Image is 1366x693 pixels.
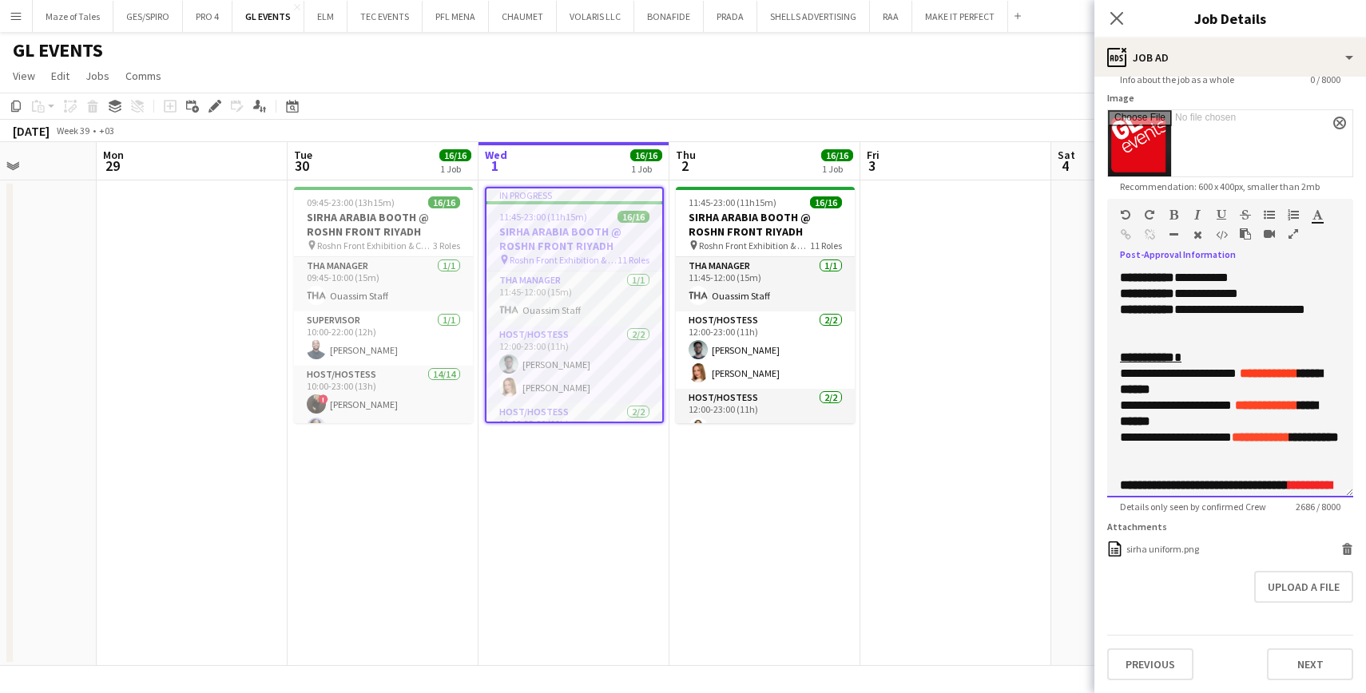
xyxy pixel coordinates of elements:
[676,148,696,162] span: Thu
[428,196,460,208] span: 16/16
[1264,208,1275,221] button: Unordered List
[485,187,664,423] app-job-card: In progress11:45-23:00 (11h15m)16/16SIRHA ARABIA BOOTH @ ROSHN FRONT RIYADH Roshn Front Exhibitio...
[294,311,473,366] app-card-role: Supervisor1/110:00-22:00 (12h)[PERSON_NAME]
[294,148,312,162] span: Tue
[79,65,116,86] a: Jobs
[617,254,649,266] span: 11 Roles
[304,1,347,32] button: ELM
[307,196,395,208] span: 09:45-23:00 (13h15m)
[1283,501,1353,513] span: 2686 / 8000
[1107,648,1193,680] button: Previous
[103,148,124,162] span: Mon
[1216,228,1227,241] button: HTML Code
[1192,208,1203,221] button: Italic
[292,156,312,175] span: 30
[1264,228,1275,240] button: Insert video
[486,271,662,326] app-card-role: THA Manager1/111:45-12:00 (15m)Ouassim Staff
[486,326,662,403] app-card-role: Host/Hostess2/212:00-23:00 (11h)[PERSON_NAME][PERSON_NAME]
[617,211,649,223] span: 16/16
[85,69,109,83] span: Jobs
[810,240,842,251] span: 11 Roles
[1094,38,1366,77] div: Job Ad
[676,187,855,423] app-job-card: 11:45-23:00 (11h15m)16/16SIRHA ARABIA BOOTH @ ROSHN FRONT RIYADH Roshn Front Exhibition & Confere...
[317,240,433,251] span: Roshn Front Exhibition & Conference Center - [GEOGRAPHIC_DATA]
[867,148,880,162] span: Fri
[347,1,423,32] button: TEC EVENTS
[1107,73,1247,85] span: Info about the job as a whole
[757,1,870,32] button: SHELLS ADVERTISING
[232,1,304,32] button: GL EVENTS
[423,1,489,32] button: PFL MENA
[1254,571,1353,603] button: Upload a file
[1107,521,1167,533] label: Attachments
[433,240,460,251] span: 3 Roles
[125,69,161,83] span: Comms
[486,403,662,481] app-card-role: Host/Hostess2/212:00-23:00 (11h)
[689,196,776,208] span: 11:45-23:00 (11h15m)
[485,148,507,162] span: Wed
[13,123,50,139] div: [DATE]
[1094,8,1366,29] h3: Job Details
[99,125,114,137] div: +03
[486,224,662,253] h3: SIRHA ARABIA BOOTH @ ROSHN FRONT RIYADH
[630,149,662,161] span: 16/16
[1168,208,1179,221] button: Bold
[1144,208,1155,221] button: Redo
[113,1,183,32] button: GES/SPIRO
[439,149,471,161] span: 16/16
[33,1,113,32] button: Maze of Tales
[1192,228,1203,241] button: Clear Formatting
[673,156,696,175] span: 2
[101,156,124,175] span: 29
[1107,180,1332,192] span: Recommendation: 600 x 400px, smaller than 2mb
[676,311,855,389] app-card-role: Host/Hostess2/212:00-23:00 (11h)[PERSON_NAME][PERSON_NAME]
[510,254,617,266] span: Roshn Front Exhibition & Conference Center - [GEOGRAPHIC_DATA]
[1120,208,1131,221] button: Undo
[440,163,471,175] div: 1 Job
[1297,73,1353,85] span: 0 / 8000
[319,394,328,404] span: !
[676,389,855,466] app-card-role: Host/Hostess2/212:00-23:00 (11h)[PERSON_NAME]
[1240,208,1251,221] button: Strikethrough
[1107,501,1279,513] span: Details only seen by confirmed Crew
[821,149,853,161] span: 16/16
[1267,648,1353,680] button: Next
[489,1,557,32] button: CHAUMET
[1288,208,1299,221] button: Ordered List
[13,69,35,83] span: View
[870,1,912,32] button: RAA
[1055,156,1075,175] span: 4
[1312,208,1323,221] button: Text Color
[699,240,810,251] span: Roshn Front Exhibition & Conference Center - [GEOGRAPHIC_DATA]
[1216,208,1227,221] button: Underline
[53,125,93,137] span: Week 39
[631,163,661,175] div: 1 Job
[822,163,852,175] div: 1 Job
[486,188,662,201] div: In progress
[557,1,634,32] button: VOLARIS LLC
[676,210,855,239] h3: SIRHA ARABIA BOOTH @ ROSHN FRONT RIYADH
[704,1,757,32] button: PRADA
[294,210,473,239] h3: SIRHA ARABIA BOOTH @ ROSHN FRONT RIYADH
[6,65,42,86] a: View
[499,211,587,223] span: 11:45-23:00 (11h15m)
[810,196,842,208] span: 16/16
[634,1,704,32] button: BONAFIDE
[294,257,473,311] app-card-role: THA Manager1/109:45-10:00 (15m)Ouassim Staff
[482,156,507,175] span: 1
[51,69,69,83] span: Edit
[1288,228,1299,240] button: Fullscreen
[13,38,103,62] h1: GL EVENTS
[183,1,232,32] button: PRO 4
[1126,543,1199,555] div: sirha uniform.png
[119,65,168,86] a: Comms
[912,1,1008,32] button: MAKE IT PERFECT
[1240,228,1251,240] button: Paste as plain text
[294,187,473,423] app-job-card: 09:45-23:00 (13h15m)16/16SIRHA ARABIA BOOTH @ ROSHN FRONT RIYADH Roshn Front Exhibition & Confere...
[1058,148,1075,162] span: Sat
[676,257,855,311] app-card-role: THA Manager1/111:45-12:00 (15m)Ouassim Staff
[864,156,880,175] span: 3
